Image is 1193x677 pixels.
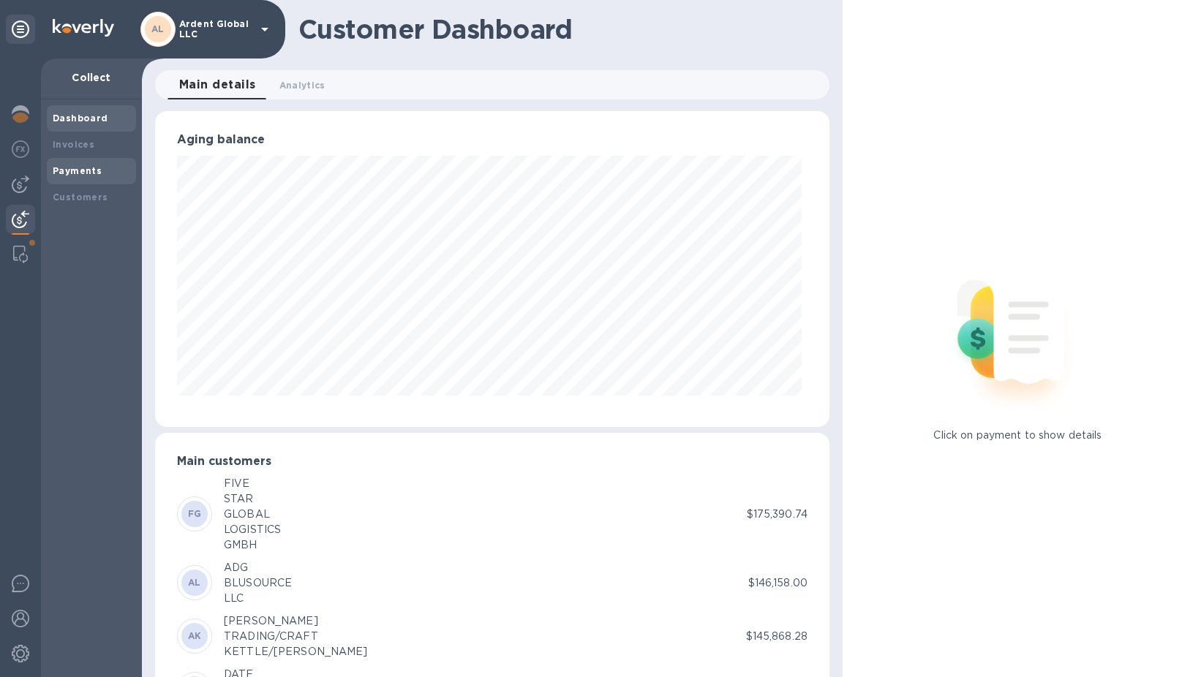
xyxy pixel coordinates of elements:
[933,428,1102,443] p: Click on payment to show details
[279,77,325,93] span: Analytics
[298,14,819,45] h1: Customer Dashboard
[224,491,281,507] div: STAR
[53,139,94,150] b: Invoices
[53,165,102,176] b: Payments
[53,70,130,85] p: Collect
[151,23,165,34] b: AL
[53,192,108,203] b: Customers
[53,19,114,37] img: Logo
[188,630,202,641] b: AK
[224,522,281,537] div: LOGISTICS
[188,508,202,519] b: FG
[224,575,292,591] div: BLUSOURCE
[224,537,281,553] div: GMBH
[224,507,281,522] div: GLOBAL
[53,113,108,124] b: Dashboard
[747,507,808,522] p: $175,390.74
[224,591,292,606] div: LLC
[224,629,368,644] div: TRADING/CRAFT
[748,575,808,591] p: $146,158.00
[188,577,201,588] b: AL
[179,19,252,39] p: Ardent Global LLC
[224,476,281,491] div: FIVE
[224,613,368,629] div: [PERSON_NAME]
[12,140,29,158] img: Foreign exchange
[224,560,292,575] div: ADG
[177,133,808,147] h3: Aging balance
[6,15,35,44] div: Unpin categories
[746,629,808,644] p: $145,868.28
[177,455,808,469] h3: Main customers
[179,75,256,95] span: Main details
[224,644,368,659] div: KETTLE/[PERSON_NAME]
